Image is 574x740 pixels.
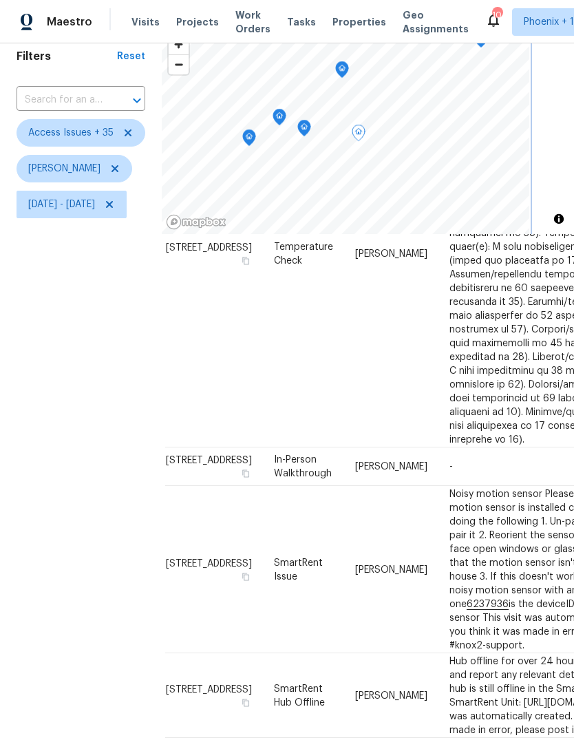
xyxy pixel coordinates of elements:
div: Map marker [273,109,286,130]
span: [STREET_ADDRESS] [166,456,252,465]
button: Copy Address [240,254,252,266]
span: Tasks [287,17,316,27]
span: [PERSON_NAME] [355,690,427,700]
button: Zoom in [169,34,189,54]
div: Map marker [297,120,311,141]
span: [PERSON_NAME] [355,249,427,258]
button: Copy Address [240,467,252,480]
button: Copy Address [240,696,252,708]
input: Search for an address... [17,89,107,111]
div: Map marker [352,125,365,146]
span: SmartRent Issue [274,558,323,581]
span: [PERSON_NAME] [355,462,427,472]
div: Map marker [335,61,349,83]
span: Zoom out [169,55,189,74]
span: Access Issues + 35 [28,126,114,140]
button: Zoom out [169,54,189,74]
span: Properties [332,15,386,29]
span: In-Person Walkthrough [274,455,332,478]
span: Geo Assignments [403,8,469,36]
span: Toggle attribution [555,211,563,226]
span: [STREET_ADDRESS] [166,684,252,694]
div: Reset [117,50,145,63]
canvas: Map [162,28,529,234]
a: Mapbox homepage [166,214,226,230]
chrome_annotation: 6237936 [467,599,509,609]
span: [PERSON_NAME] [28,162,100,176]
span: Work Orders [235,8,270,36]
span: [STREET_ADDRESS] [166,558,252,568]
button: Toggle attribution [551,211,567,227]
span: [DATE] - [DATE] [28,198,95,211]
span: - [449,462,453,472]
span: Projects [176,15,219,29]
h1: Filters [17,50,117,63]
span: [PERSON_NAME] [355,564,427,574]
button: Open [127,91,147,110]
span: Maestro [47,15,92,29]
span: Phoenix + 1 [524,15,574,29]
span: Temperature Check [274,242,333,265]
div: Map marker [242,129,256,151]
button: Copy Address [240,570,252,582]
div: 10 [492,8,502,22]
span: Visits [131,15,160,29]
span: [STREET_ADDRESS] [166,242,252,252]
span: SmartRent Hub Offline [274,684,325,707]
